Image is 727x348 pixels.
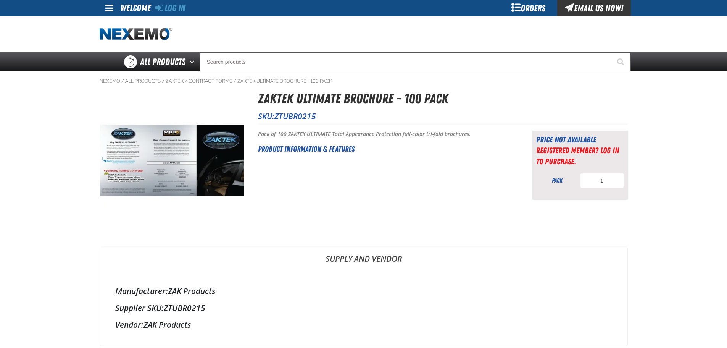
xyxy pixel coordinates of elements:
div: Price not available [536,134,624,145]
span: / [121,78,124,84]
div: ZAK Products [115,286,612,296]
button: Open All Products pages [187,52,200,71]
a: Nexemo [100,78,120,84]
div: ZAK Products [115,319,612,330]
p: SKU: [258,111,628,121]
span: ZTUBR0215 [274,111,316,121]
a: All Products [125,78,161,84]
button: Start Searching [612,52,631,71]
label: Manufacturer: [115,286,168,296]
span: / [234,78,236,84]
a: ZAKTEK Ultimate Brochure - 100 Pack [237,78,332,84]
a: ZAKTEK [166,78,184,84]
img: ZAKTEK Ultimate Brochure - 100 Pack [100,89,244,233]
div: pack [536,176,578,185]
a: Contract Forms [189,78,232,84]
a: Home [100,28,172,41]
img: Nexemo logo [100,28,172,41]
label: Supplier SKU: [115,303,164,313]
a: Registered Member? Log In to purchase. [536,146,619,166]
label: Vendor: [115,319,143,330]
div: ZTUBR0215 [115,303,612,313]
h1: ZAKTEK Ultimate Brochure - 100 Pack [258,89,628,109]
h2: Product Information & Features [258,143,513,155]
nav: Breadcrumbs [100,78,628,84]
span: All Products [140,55,185,69]
a: Supply and Vendor [100,247,627,270]
a: Log In [155,3,185,13]
input: Search [200,52,631,71]
input: Product Quantity [580,173,624,188]
span: / [185,78,187,84]
span: / [162,78,164,84]
p: Pack of 100 ZAKTEK ULTIMATE Total Appearance Protection full-color tri-fold brochures. [258,131,513,138]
